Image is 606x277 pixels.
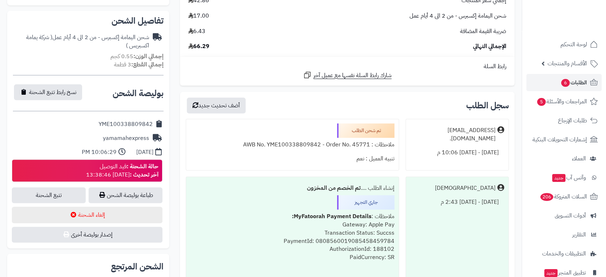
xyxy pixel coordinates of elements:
span: العملاء [572,154,586,164]
span: التقارير [572,230,586,240]
div: [DEMOGRAPHIC_DATA] [435,184,496,192]
div: تم شحن الطلب [337,123,394,138]
a: السلات المتروكة206 [526,188,602,205]
div: [EMAIL_ADDRESS][DOMAIN_NAME]. [410,126,496,143]
a: طباعة بوليصة الشحن [89,187,162,203]
span: نسخ رابط تتبع الشحنة [29,88,76,97]
span: جديد [552,174,565,182]
span: 5 [537,98,546,106]
a: تتبع الشحنة [12,187,86,203]
span: لوحة التحكم [560,39,587,50]
div: [DATE] - [DATE] 2:43 م [410,195,504,209]
span: الأقسام والمنتجات [548,58,587,69]
small: 3 قطعة [114,60,164,69]
div: [DATE] [136,148,153,156]
h3: سجل الطلب [466,101,509,110]
a: العملاء [526,150,602,167]
div: رابط السلة [183,62,512,71]
span: طلبات الإرجاع [558,116,587,126]
div: قيد التوصيل [DATE] 13:38:46 [86,163,158,179]
div: ملاحظات : Gateway: Apple Pay Transaction Status: Succss PaymentId: 0808560019085458459784 Authori... [190,210,394,273]
span: الطلبات [560,78,587,88]
span: 206 [540,193,554,201]
a: أدوات التسويق [526,207,602,224]
a: لوحة التحكم [526,36,602,53]
span: أدوات التسويق [555,211,586,221]
small: 0.55 كجم [110,52,164,61]
a: الطلبات6 [526,74,602,91]
button: نسخ رابط تتبع الشحنة [14,84,82,100]
strong: آخر تحديث : [130,170,158,179]
strong: حالة الشحنة : [127,162,158,171]
a: التقارير [526,226,602,243]
strong: إجمالي الوزن: [133,52,164,61]
strong: إجمالي القطع: [131,60,164,69]
h2: بوليصة الشحن [113,89,164,98]
div: تنبيه العميل : نعم [190,152,394,166]
span: وآتس آب [551,173,586,183]
a: المراجعات والأسئلة5 [526,93,602,110]
a: شارك رابط السلة نفسها مع عميل آخر [303,71,392,80]
button: أضف تحديث جديد [187,98,246,113]
img: logo-2.png [557,5,599,20]
span: ضريبة القيمة المضافة [460,27,506,36]
h2: تفاصيل الشحن [13,17,164,25]
span: 66.29 [188,42,209,51]
h2: الشحن المرتجع [111,262,164,271]
a: التطبيقات والخدمات [526,245,602,262]
div: [DATE] - [DATE] 10:06 م [410,146,504,160]
div: yamamahexpress [103,134,149,142]
span: شحن اليمامة إكسبرس - من 2 الى 4 أيام عمل [409,12,506,20]
span: إشعارات التحويلات البنكية [532,135,587,145]
div: YME100338809842 [99,120,153,128]
a: طلبات الإرجاع [526,112,602,129]
div: إنشاء الطلب .... [190,181,394,195]
div: شحن اليمامة إكسبرس - من 2 الى 4 أيام عمل [13,33,149,50]
div: 10:06:29 PM [82,148,117,156]
span: السلات المتروكة [540,192,587,202]
button: إصدار بوليصة أخرى [12,227,162,243]
span: 6.43 [188,27,205,36]
a: إشعارات التحويلات البنكية [526,131,602,148]
a: وآتس آبجديد [526,169,602,186]
span: 17.00 [188,12,209,20]
div: جاري التجهيز [337,195,394,210]
span: الإجمالي النهائي [473,42,506,51]
span: 6 [561,79,570,87]
b: MyFatoorah Payment Details: [292,212,371,221]
div: ملاحظات : AWB No. YME100338809842 - Order No. 45771 [190,138,394,152]
b: تم الخصم من المخزون [307,184,361,192]
button: إلغاء الشحنة [12,207,162,223]
span: ( شركة يمامة اكسبريس ) [26,33,149,50]
span: المراجعات والأسئلة [536,97,587,107]
span: التطبيقات والخدمات [542,249,586,259]
span: جديد [544,269,558,277]
span: شارك رابط السلة نفسها مع عميل آخر [313,71,392,80]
